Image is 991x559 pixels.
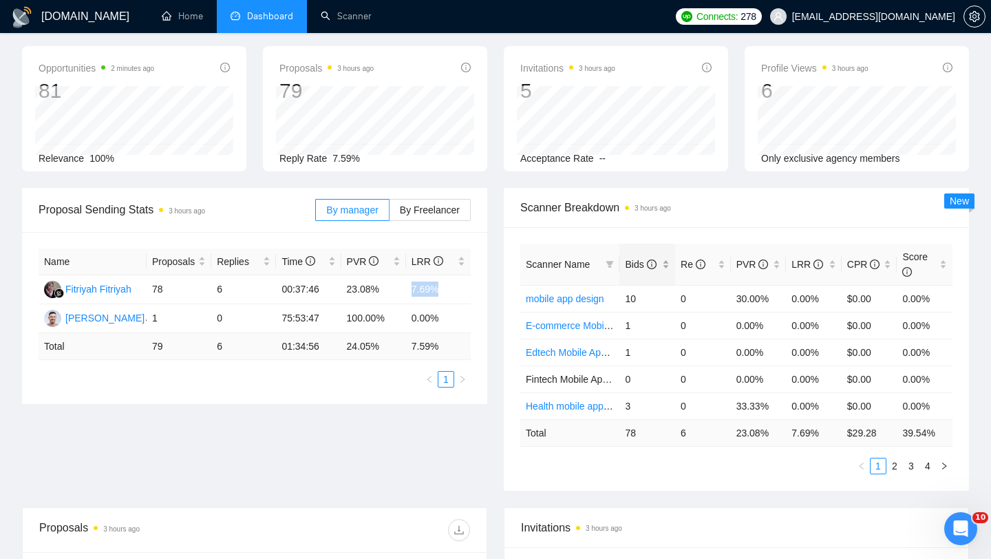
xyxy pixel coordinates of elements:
time: 3 hours ago [586,525,622,532]
span: 100% [89,153,114,164]
th: Proposals [147,249,211,275]
a: 1 [438,372,454,387]
span: filter [606,260,614,268]
td: 3 [619,392,675,419]
td: 7.69 % [786,419,842,446]
img: logo [11,6,33,28]
td: $0.00 [842,392,897,419]
td: 0 [675,285,731,312]
td: 78 [619,419,675,446]
span: info-circle [758,260,768,269]
span: Acceptance Rate [520,153,594,164]
td: 0.00% [786,339,842,366]
td: 0.00% [897,339,952,366]
span: New [950,196,969,207]
td: $0.00 [842,366,897,392]
span: LRR [412,256,443,267]
time: 3 hours ago [169,207,205,215]
span: PVR [736,259,769,270]
span: Re [681,259,705,270]
td: 0 [675,392,731,419]
li: Next Page [936,458,952,474]
div: 81 [39,78,154,104]
span: user [774,12,783,21]
button: right [936,458,952,474]
time: 3 hours ago [832,65,869,72]
td: 75:53:47 [276,304,341,333]
a: mobile app design [526,293,604,304]
a: 3 [904,458,919,474]
li: 3 [903,458,919,474]
iframe: Intercom live chat [944,512,977,545]
span: info-circle [943,63,952,72]
span: Invitations [521,519,952,536]
span: info-circle [220,63,230,72]
span: 7.59% [332,153,360,164]
th: Replies [211,249,276,275]
a: homeHome [162,10,203,22]
td: 33.33% [731,392,787,419]
span: info-circle [434,256,443,266]
span: right [458,375,467,383]
a: 4 [920,458,935,474]
span: Score [902,251,928,277]
span: PVR [347,256,379,267]
td: $0.00 [842,312,897,339]
td: Total [39,333,147,360]
a: setting [963,11,985,22]
td: 0 [675,366,731,392]
td: 23.08% [341,275,406,304]
td: 78 [147,275,211,304]
a: 2 [887,458,902,474]
td: 100.00% [341,304,406,333]
td: 1 [147,304,211,333]
div: 79 [279,78,374,104]
td: 23.08 % [731,419,787,446]
div: Proposals [39,519,255,541]
span: info-circle [369,256,379,266]
td: 1 [619,312,675,339]
li: Next Page [454,371,471,388]
li: 2 [886,458,903,474]
span: Reply Rate [279,153,327,164]
span: info-circle [461,63,471,72]
td: 0 [619,366,675,392]
time: 3 hours ago [337,65,374,72]
span: LRR [791,259,823,270]
td: 0.00% [731,366,787,392]
td: 0.00% [406,304,471,333]
a: 1 [871,458,886,474]
a: IA[PERSON_NAME] [44,312,145,323]
td: 0.00% [897,285,952,312]
td: 1 [619,339,675,366]
button: left [421,371,438,388]
div: 6 [761,78,869,104]
img: gigradar-bm.png [54,288,64,298]
span: Time [281,256,315,267]
span: CPR [847,259,880,270]
td: 0.00% [786,366,842,392]
td: 0.00% [786,312,842,339]
span: Scanner Breakdown [520,199,952,216]
span: Replies [217,254,260,269]
button: setting [963,6,985,28]
td: 7.59 % [406,333,471,360]
span: 10 [972,512,988,523]
td: 0 [675,339,731,366]
span: setting [964,11,985,22]
span: Fintech Mobile App scanner [526,374,645,385]
span: Invitations [520,60,615,76]
td: 24.05 % [341,333,406,360]
time: 3 hours ago [579,65,615,72]
span: info-circle [702,63,712,72]
span: Connects: [696,9,738,24]
span: By Freelancer [400,204,460,215]
td: 10 [619,285,675,312]
button: left [853,458,870,474]
span: Profile Views [761,60,869,76]
span: download [449,525,469,536]
td: $0.00 [842,339,897,366]
span: info-circle [306,256,315,266]
img: upwork-logo.png [681,11,692,22]
td: 6 [211,333,276,360]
